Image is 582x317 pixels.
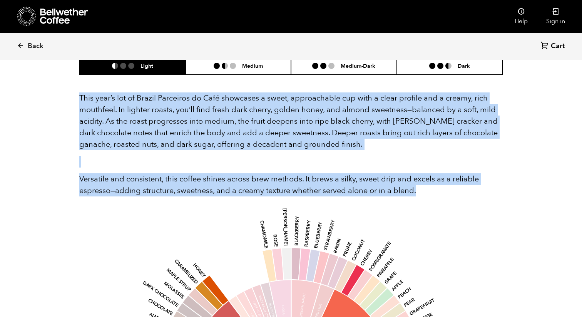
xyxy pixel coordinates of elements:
img: tab_keywords_by_traffic_grey.svg [77,45,83,51]
h6: Dark [458,62,470,69]
p: This year’s lot of Brazil Parceiros do Café showcases a sweet, approachable cup with a clear prof... [79,92,503,150]
span: Back [28,42,43,51]
h6: Medium-Dark [341,62,375,69]
div: v 4.0.25 [22,12,38,18]
div: Domain Overview [29,45,69,50]
img: website_grey.svg [12,20,18,26]
img: logo_orange.svg [12,12,18,18]
span: Cart [551,42,565,51]
h6: Light [140,62,153,69]
p: Versatile and consistent, this coffee shines across brew methods. It brews a silky, sweet drip an... [79,173,503,196]
div: Domain: [DOMAIN_NAME] [20,20,85,26]
a: Cart [541,41,567,52]
img: tab_domain_overview_orange.svg [21,45,27,51]
h6: Medium [242,62,263,69]
div: Keywords by Traffic [85,45,130,50]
